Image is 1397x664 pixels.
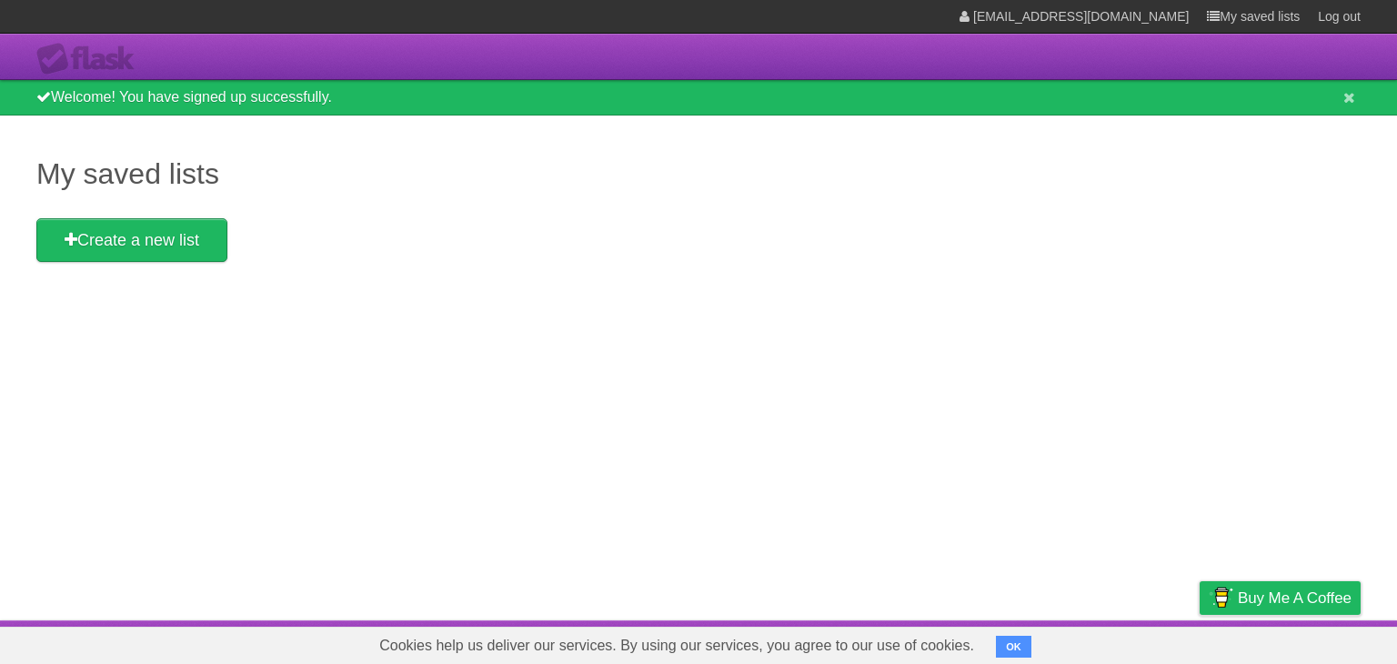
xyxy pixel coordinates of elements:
[36,218,227,262] a: Create a new list
[1200,581,1361,615] a: Buy me a coffee
[1176,625,1223,659] a: Privacy
[361,628,992,664] span: Cookies help us deliver our services. By using our services, you agree to our use of cookies.
[1238,582,1352,614] span: Buy me a coffee
[1018,625,1091,659] a: Developers
[996,636,1031,658] button: OK
[1209,582,1233,613] img: Buy me a coffee
[36,152,1361,196] h1: My saved lists
[36,43,146,75] div: Flask
[958,625,996,659] a: About
[1114,625,1154,659] a: Terms
[1246,625,1361,659] a: Suggest a feature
